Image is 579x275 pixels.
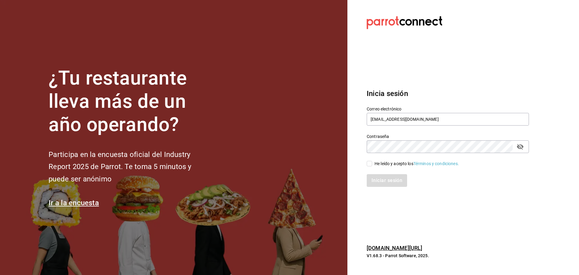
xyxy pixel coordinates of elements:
[367,134,529,139] label: Contraseña
[413,161,459,166] a: Términos y condiciones.
[375,161,459,167] div: He leído y acepto los
[49,67,211,136] h1: ¿Tu restaurante lleva más de un año operando?
[49,149,211,185] h2: Participa en la encuesta oficial del Industry Report 2025 de Parrot. Te toma 5 minutos y puede se...
[367,107,529,111] label: Correo electrónico
[367,253,529,259] p: V1.68.3 - Parrot Software, 2025.
[367,245,422,251] a: [DOMAIN_NAME][URL]
[367,88,529,99] h3: Inicia sesión
[49,199,99,207] a: Ir a la encuesta
[515,142,525,152] button: passwordField
[367,113,529,126] input: Ingresa tu correo electrónico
